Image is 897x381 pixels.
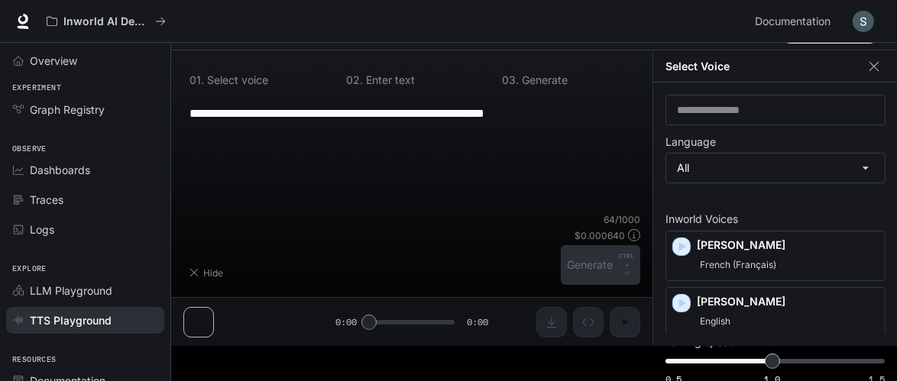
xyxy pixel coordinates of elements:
span: TTS Playground [30,312,112,328]
p: Generate [519,75,568,86]
span: Dashboards [30,162,90,178]
p: Talking speed [665,337,736,347]
img: User avatar [853,11,874,32]
span: Documentation [755,12,831,31]
div: All [666,153,885,182]
p: Enter text [363,75,415,86]
span: English [697,312,733,331]
span: Logs [30,221,54,237]
p: [PERSON_NAME] [697,237,879,253]
p: Inworld Voices [665,214,886,224]
span: Graph Registry [30,102,105,118]
p: Language [665,137,716,147]
span: French (Français) [697,256,779,274]
a: Overview [6,47,164,74]
a: Traces [6,186,164,213]
span: LLM Playground [30,283,112,299]
p: 0 1 . [189,75,204,86]
span: Overview [30,53,77,69]
p: Inworld AI Demos [63,15,149,28]
button: User avatar [848,6,879,37]
a: TTS Playground [6,307,164,334]
a: Dashboards [6,157,164,183]
button: Hide [183,260,232,285]
span: Traces [30,192,63,208]
p: 0 2 . [346,75,363,86]
p: Select voice [204,75,268,86]
a: Graph Registry [6,96,164,123]
a: Logs [6,216,164,243]
a: LLM Playground [6,277,164,304]
a: Documentation [749,6,842,37]
button: All workspaces [40,6,173,37]
p: [PERSON_NAME] [697,294,879,309]
p: 0 3 . [502,75,519,86]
